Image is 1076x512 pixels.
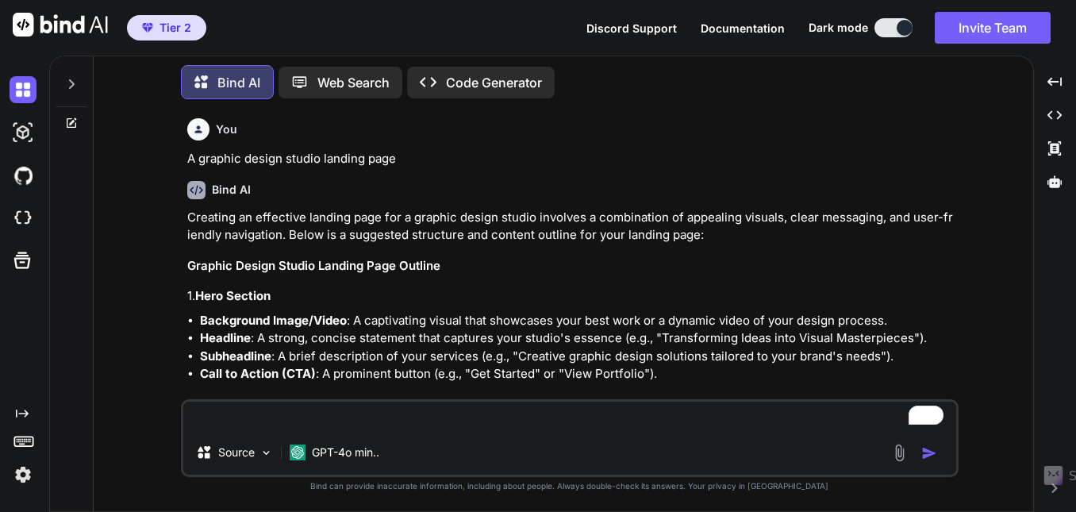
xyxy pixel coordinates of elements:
[216,121,237,137] h6: You
[217,73,260,92] p: Bind AI
[701,21,785,35] span: Documentation
[10,162,37,189] img: githubDark
[10,461,37,488] img: settings
[259,446,273,460] img: Pick Models
[187,150,955,168] p: A graphic design studio landing page
[127,15,206,40] button: premiumTier 2
[200,366,316,381] strong: Call to Action (CTA)
[198,397,251,412] strong: About Us
[218,445,255,460] p: Source
[13,13,108,37] img: Bind AI
[809,20,868,36] span: Dark mode
[200,330,251,345] strong: Headline
[890,444,909,462] img: attachment
[446,73,542,92] p: Code Generator
[183,402,956,430] textarea: To enrich screen reader interactions, please activate Accessibility in Grammarly extension settings
[290,445,306,460] img: GPT-4o mini
[142,23,153,33] img: premium
[200,312,955,330] li: : A captivating visual that showcases your best work or a dynamic video of your design process.
[200,348,955,366] li: : A brief description of your services (e.g., "Creative graphic design solutions tailored to your...
[312,445,379,460] p: GPT-4o min..
[10,76,37,103] img: darkChat
[317,73,390,92] p: Web Search
[701,20,785,37] button: Documentation
[586,21,677,35] span: Discord Support
[921,445,937,461] img: icon
[200,365,955,383] li: : A prominent button (e.g., "Get Started" or "View Portfolio").
[200,313,347,328] strong: Background Image/Video
[10,205,37,232] img: cloudideIcon
[187,287,955,306] h4: 1.
[187,257,955,275] h3: Graphic Design Studio Landing Page Outline
[586,20,677,37] button: Discord Support
[935,12,1051,44] button: Invite Team
[200,329,955,348] li: : A strong, concise statement that captures your studio's essence (e.g., "Transforming Ideas into...
[195,288,271,303] strong: Hero Section
[181,480,959,492] p: Bind can provide inaccurate information, including about people. Always double-check its answers....
[159,20,191,36] span: Tier 2
[187,209,955,244] p: Creating an effective landing page for a graphic design studio involves a combination of appealin...
[10,119,37,146] img: darkAi-studio
[187,396,955,414] h4: 2.
[200,348,271,364] strong: Subheadline
[212,182,251,198] h6: Bind AI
